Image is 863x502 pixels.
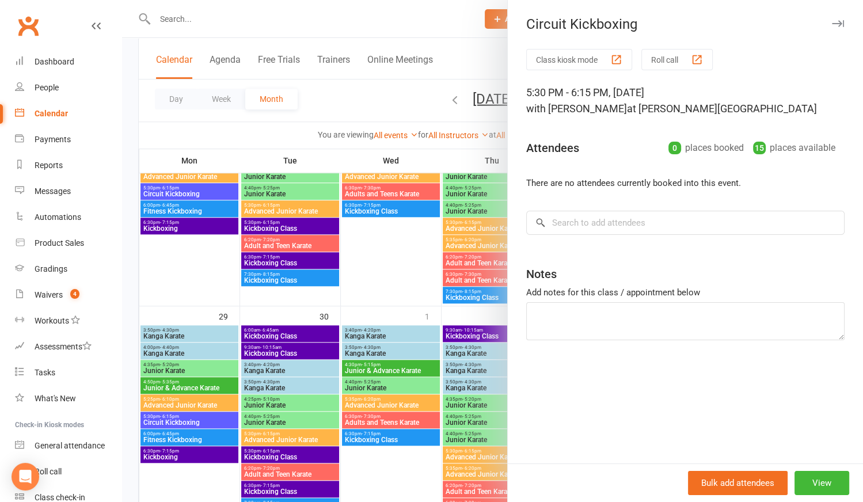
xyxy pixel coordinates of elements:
a: Roll call [15,459,121,485]
div: Workouts [35,316,69,325]
div: Add notes for this class / appointment below [526,286,845,299]
a: Automations [15,204,121,230]
div: Gradings [35,264,67,273]
div: Notes [526,266,557,282]
div: Automations [35,212,81,222]
input: Search to add attendees [526,211,845,235]
a: General attendance kiosk mode [15,433,121,459]
div: 15 [753,142,766,154]
div: Calendar [35,109,68,118]
a: What's New [15,386,121,412]
div: Reports [35,161,63,170]
div: Tasks [35,368,55,377]
button: View [794,471,849,495]
div: Product Sales [35,238,84,248]
a: Messages [15,178,121,204]
button: Bulk add attendees [688,471,788,495]
li: There are no attendees currently booked into this event. [526,176,845,190]
div: General attendance [35,441,105,450]
div: Payments [35,135,71,144]
a: Gradings [15,256,121,282]
span: at [PERSON_NAME][GEOGRAPHIC_DATA] [627,102,817,115]
a: Calendar [15,101,121,127]
div: Attendees [526,140,579,156]
div: Class check-in [35,493,85,502]
a: Tasks [15,360,121,386]
div: Assessments [35,342,92,351]
div: Waivers [35,290,63,299]
a: Clubworx [14,12,43,40]
div: Open Intercom Messenger [12,463,39,490]
div: places available [753,140,835,156]
div: 0 [668,142,681,154]
div: Messages [35,187,71,196]
span: with [PERSON_NAME] [526,102,627,115]
a: Workouts [15,308,121,334]
a: Assessments [15,334,121,360]
a: Payments [15,127,121,153]
a: People [15,75,121,101]
div: Circuit Kickboxing [508,16,863,32]
a: Waivers 4 [15,282,121,308]
div: 5:30 PM - 6:15 PM, [DATE] [526,85,845,117]
div: Dashboard [35,57,74,66]
button: Class kiosk mode [526,49,632,70]
div: Roll call [35,467,62,476]
span: 4 [70,289,79,299]
div: What's New [35,394,76,403]
div: People [35,83,59,92]
button: Roll call [641,49,713,70]
a: Product Sales [15,230,121,256]
a: Reports [15,153,121,178]
div: places booked [668,140,744,156]
a: Dashboard [15,49,121,75]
